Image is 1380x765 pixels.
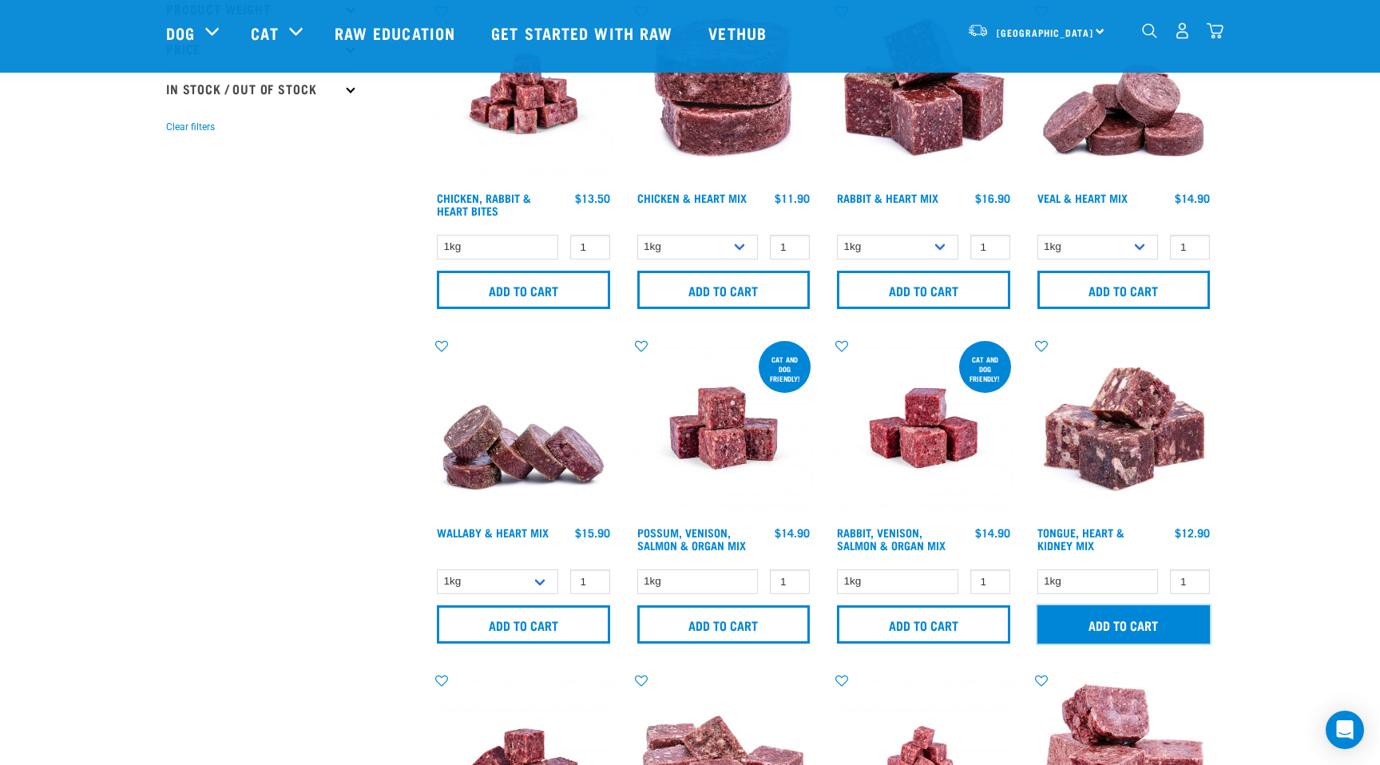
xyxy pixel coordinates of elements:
[975,526,1010,539] div: $14.90
[319,1,475,65] a: Raw Education
[437,271,610,309] input: Add to cart
[575,192,610,204] div: $13.50
[967,23,989,38] img: van-moving.png
[570,569,610,594] input: 1
[997,30,1093,35] span: [GEOGRAPHIC_DATA]
[1170,235,1210,260] input: 1
[570,235,610,260] input: 1
[837,605,1010,644] input: Add to cart
[759,347,811,390] div: cat and dog friendly!
[637,271,811,309] input: Add to cart
[1170,569,1210,594] input: 1
[1037,605,1211,644] input: Add to cart
[1142,23,1157,38] img: home-icon-1@2x.png
[166,69,358,109] p: In Stock / Out Of Stock
[692,1,787,65] a: Vethub
[970,235,1010,260] input: 1
[433,338,614,519] img: 1093 Wallaby Heart Medallions 01
[251,21,278,45] a: Cat
[1037,271,1211,309] input: Add to cart
[775,526,810,539] div: $14.90
[1326,711,1364,749] div: Open Intercom Messenger
[1037,529,1124,548] a: Tongue, Heart & Kidney Mix
[1037,195,1128,200] a: Veal & Heart Mix
[837,271,1010,309] input: Add to cart
[837,195,938,200] a: Rabbit & Heart Mix
[770,235,810,260] input: 1
[166,21,195,45] a: Dog
[575,526,610,539] div: $15.90
[833,338,1014,519] img: Rabbit Venison Salmon Organ 1688
[975,192,1010,204] div: $16.90
[1175,526,1210,539] div: $12.90
[959,347,1011,390] div: Cat and dog friendly!
[775,192,810,204] div: $11.90
[1033,3,1215,184] img: 1152 Veal Heart Medallions 01
[475,1,692,65] a: Get started with Raw
[633,338,815,519] img: Possum Venison Salmon Organ 1626
[437,529,549,535] a: Wallaby & Heart Mix
[970,569,1010,594] input: 1
[633,3,815,184] img: Chicken and Heart Medallions
[837,529,946,548] a: Rabbit, Venison, Salmon & Organ Mix
[437,605,610,644] input: Add to cart
[166,120,215,134] button: Clear filters
[437,195,531,213] a: Chicken, Rabbit & Heart Bites
[637,605,811,644] input: Add to cart
[1033,338,1215,519] img: 1167 Tongue Heart Kidney Mix 01
[833,3,1014,184] img: 1087 Rabbit Heart Cubes 01
[1207,22,1223,39] img: home-icon@2x.png
[637,529,746,548] a: Possum, Venison, Salmon & Organ Mix
[433,3,614,184] img: Chicken Rabbit Heart 1609
[1175,192,1210,204] div: $14.90
[637,195,747,200] a: Chicken & Heart Mix
[770,569,810,594] input: 1
[1174,22,1191,39] img: user.png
